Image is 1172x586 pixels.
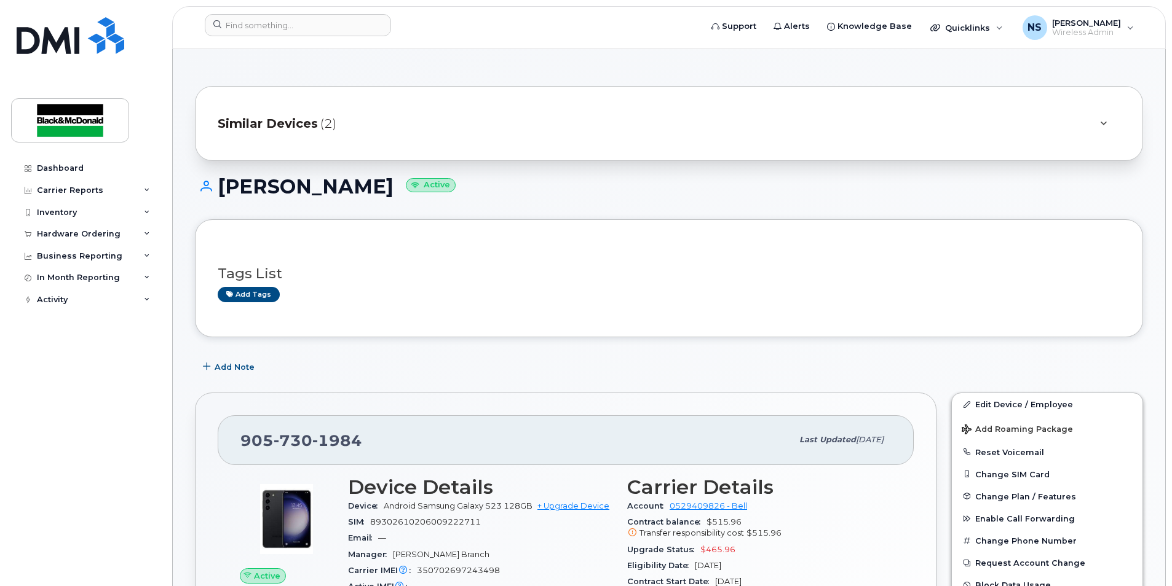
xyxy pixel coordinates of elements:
[627,561,695,570] span: Eligibility Date
[348,550,393,559] span: Manager
[320,115,336,133] span: (2)
[715,577,742,586] span: [DATE]
[695,561,721,570] span: [DATE]
[195,356,265,378] button: Add Note
[215,361,255,373] span: Add Note
[952,463,1142,485] button: Change SIM Card
[952,441,1142,463] button: Reset Voicemail
[627,476,892,498] h3: Carrier Details
[406,178,456,192] small: Active
[537,501,609,510] a: + Upgrade Device
[348,533,378,542] span: Email
[254,570,280,582] span: Active
[384,501,533,510] span: Android Samsung Galaxy S23 128GB
[417,566,500,575] span: 350702697243498
[952,485,1142,507] button: Change Plan / Features
[670,501,747,510] a: 0529409826 - Bell
[952,393,1142,415] a: Edit Device / Employee
[378,533,386,542] span: —
[195,176,1143,197] h1: [PERSON_NAME]
[700,545,735,554] span: $465.96
[975,491,1076,501] span: Change Plan / Features
[348,501,384,510] span: Device
[218,266,1120,281] h3: Tags List
[250,482,323,556] img: image20231002-3703462-r49339.jpeg
[370,517,481,526] span: 89302610206009222711
[627,545,700,554] span: Upgrade Status
[975,514,1075,523] span: Enable Call Forwarding
[218,287,280,302] a: Add tags
[627,517,892,539] span: $515.96
[393,550,489,559] span: [PERSON_NAME] Branch
[348,476,612,498] h3: Device Details
[856,435,884,444] span: [DATE]
[240,431,362,450] span: 905
[952,529,1142,552] button: Change Phone Number
[218,115,318,133] span: Similar Devices
[627,517,707,526] span: Contract balance
[952,507,1142,529] button: Enable Call Forwarding
[746,528,782,537] span: $515.96
[348,517,370,526] span: SIM
[627,501,670,510] span: Account
[962,424,1073,436] span: Add Roaming Package
[348,566,417,575] span: Carrier IMEI
[952,552,1142,574] button: Request Account Change
[312,431,362,450] span: 1984
[799,435,856,444] span: Last updated
[639,528,744,537] span: Transfer responsibility cost
[627,577,715,586] span: Contract Start Date
[274,431,312,450] span: 730
[952,416,1142,441] button: Add Roaming Package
